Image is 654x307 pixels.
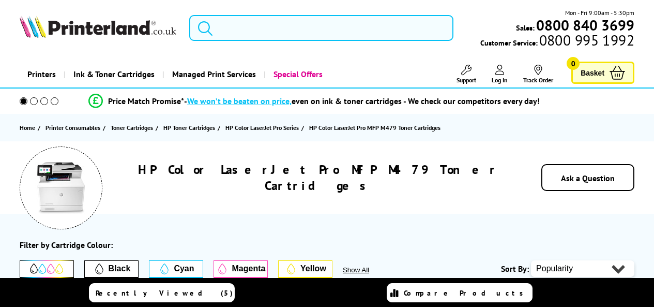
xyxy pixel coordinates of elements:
span: Price Match Promise* [108,96,184,106]
button: Filter by Black [84,260,139,280]
span: Cyan [174,264,194,273]
span: Mon - Fri 9:00am - 5:30pm [565,8,634,18]
a: Track Order [523,65,553,84]
a: Printer Consumables [45,122,103,133]
span: Yellow [300,264,326,273]
a: Ink & Toner Cartridges [64,61,162,87]
span: Printer Consumables [45,122,100,133]
a: Managed Print Services [162,61,264,87]
a: Special Offers [264,61,330,87]
a: Basket 0 [571,62,634,84]
span: Basket [581,66,604,80]
span: Log In [492,76,508,84]
span: Recently Viewed (5) [96,288,233,298]
span: 0800 995 1992 [538,35,634,45]
span: 0 [567,57,580,70]
a: Toner Cartridges [111,122,156,133]
button: Cyan [149,260,203,280]
li: modal_Promise [5,92,623,110]
img: Printerland Logo [20,16,176,38]
a: Support [457,65,476,84]
button: Yellow [278,260,332,280]
span: HP Color LaserJet Pro MFP M479 Toner Cartridges [309,124,440,131]
button: Show All [343,266,397,274]
span: HP Color LaserJet Pro Series [225,122,299,133]
a: Ask a Question [561,173,615,183]
a: Compare Products [387,283,533,302]
img: HP Color LaserJet Pro MFP M479 Multifunction Printer Toner Cartridges [35,162,87,214]
span: Compare Products [404,288,529,298]
a: Printers [20,61,64,87]
span: We won’t be beaten on price, [187,96,292,106]
span: Sales: [516,23,535,33]
span: Customer Service: [480,35,634,48]
a: HP Toner Cartridges [163,122,218,133]
div: - even on ink & toner cartridges - We check our competitors every day! [184,96,540,106]
a: Printerland Logo [20,16,176,40]
a: 0800 840 3699 [535,20,634,30]
span: Support [457,76,476,84]
span: Ink & Toner Cartridges [73,61,155,87]
span: Black [109,264,131,273]
a: Home [20,122,38,133]
h1: HP Color LaserJet Pro MFP M479 Toner Cartridges [126,162,510,194]
b: 0800 840 3699 [536,16,634,35]
a: Recently Viewed (5) [89,283,235,302]
a: Log In [492,65,508,84]
span: Magenta [232,264,265,273]
span: Sort By: [501,264,529,274]
button: Magenta [214,260,268,280]
span: HP Toner Cartridges [163,122,215,133]
span: Toner Cartridges [111,122,153,133]
a: HP Color LaserJet Pro Series [225,122,301,133]
div: Filter by Cartridge Colour: [20,240,113,250]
